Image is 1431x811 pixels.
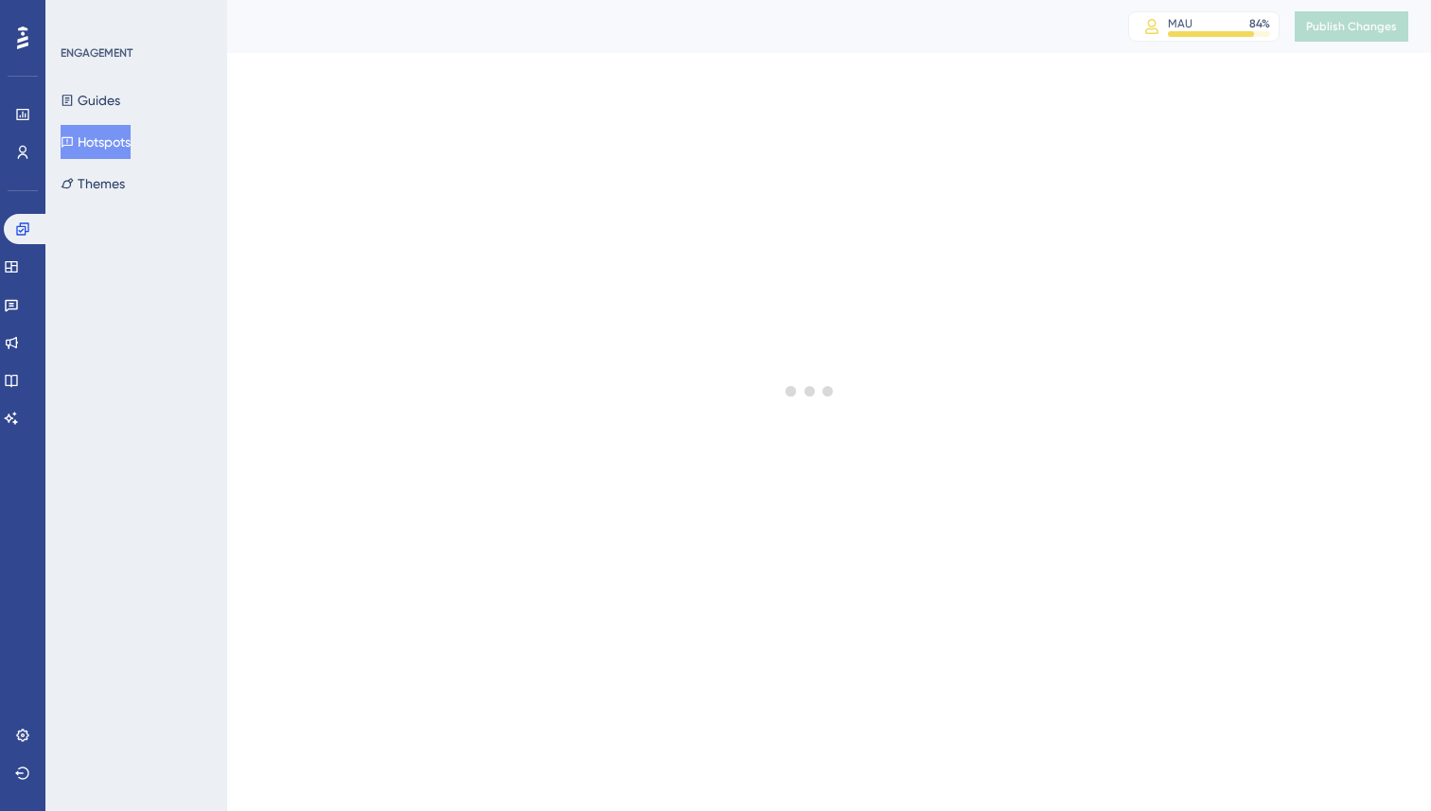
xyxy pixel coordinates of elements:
[1295,11,1408,42] button: Publish Changes
[61,125,131,159] button: Hotspots
[61,83,120,117] button: Guides
[61,167,125,201] button: Themes
[1168,16,1192,31] div: MAU
[1306,19,1397,34] span: Publish Changes
[1249,16,1270,31] div: 84 %
[61,45,132,61] div: ENGAGEMENT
